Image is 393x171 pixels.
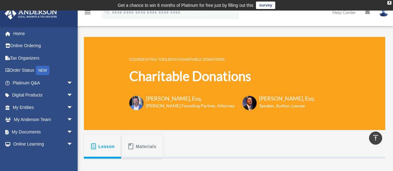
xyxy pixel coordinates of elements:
a: menu [84,11,91,16]
span: Lesson [98,141,115,152]
i: vertical_align_top [372,134,379,142]
span: arrow_drop_down [67,114,79,126]
span: Materials [136,141,157,152]
a: My Anderson Teamarrow_drop_down [4,114,82,126]
h6: [PERSON_NAME] Founding Partner, Attorney [146,103,235,109]
a: Platinum Q&Aarrow_drop_down [4,77,82,89]
h1: Charitable Donations [129,67,315,85]
div: Get a chance to win 6 months of Platinum for free just by filling out this [118,2,254,9]
a: Tax Toolbox [150,57,176,62]
a: COURSES [129,57,148,62]
a: survey [256,2,275,9]
div: NEW [36,66,49,75]
a: Digital Productsarrow_drop_down [4,89,82,101]
span: arrow_drop_down [67,89,79,102]
a: Home [4,27,82,40]
h6: Speaker, Author, Lawyer [259,103,307,109]
a: Charitable Donations [179,57,225,62]
i: menu [84,9,91,16]
h3: [PERSON_NAME], Esq. [146,95,235,102]
h3: [PERSON_NAME], Esq. [259,95,315,102]
div: close [387,1,391,5]
a: My Documentsarrow_drop_down [4,126,82,138]
i: search [104,8,111,15]
a: Online Learningarrow_drop_down [4,138,82,151]
img: Anderson Advisors Platinum Portal [3,7,59,20]
p: > > [129,56,315,63]
a: Order StatusNEW [4,64,82,77]
img: User Pic [379,8,388,17]
span: arrow_drop_down [67,138,79,151]
a: vertical_align_top [369,132,382,145]
img: Toby-circle-head.png [129,96,144,110]
span: arrow_drop_down [67,101,79,114]
span: arrow_drop_down [67,126,79,138]
a: Online Ordering [4,40,82,52]
a: Tax Organizers [4,52,82,64]
span: arrow_drop_down [67,77,79,89]
img: Scott-Estill-Headshot.png [242,96,257,110]
a: My Entitiesarrow_drop_down [4,101,82,114]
